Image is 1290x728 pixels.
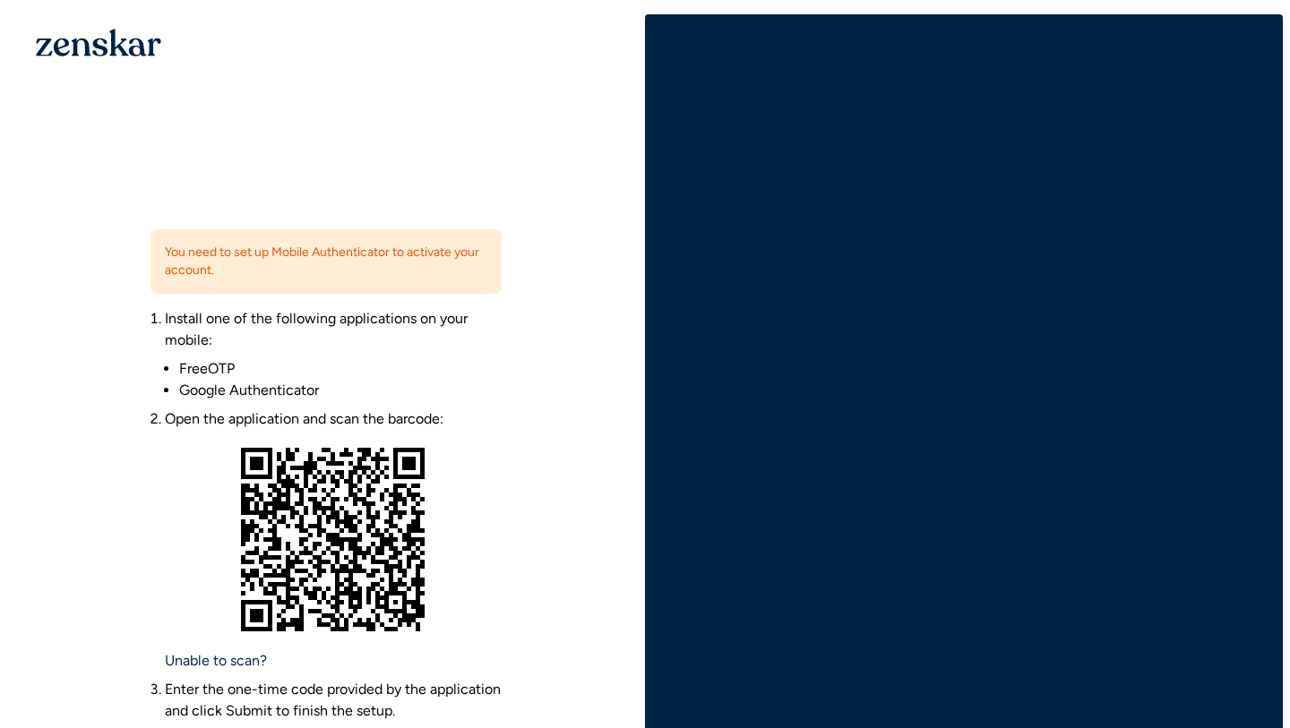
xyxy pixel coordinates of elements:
p: Install one of the following applications on your mobile: [165,308,502,351]
li: FreeOTP [179,358,502,380]
img: 1OGAJ2xQqyY4LXKgY66KYq0eOWRCkrZdAb3gUhuVAqdWPZE9SRJmCz+oDMSn4zDLXe31Ii730ItAGKgCKgCCgCikA4Av8PJUP... [36,29,161,56]
div: You need to set up Mobile Authenticator to activate your account. [150,229,502,294]
li: Enter the one-time code provided by the application and click Submit to finish the setup. [165,679,502,722]
img: Figure: Barcode [223,430,443,650]
p: Open the application and scan the barcode: [165,408,502,430]
a: Unable to scan? [165,650,267,672]
li: Google Authenticator [179,380,502,401]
